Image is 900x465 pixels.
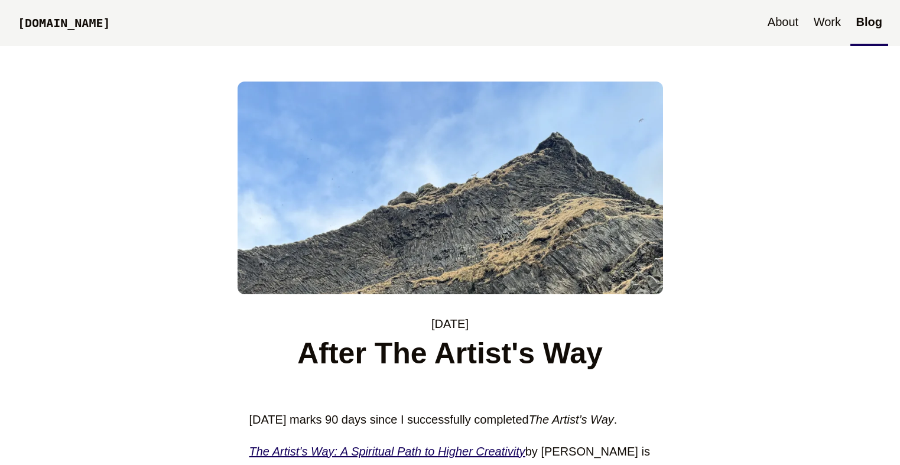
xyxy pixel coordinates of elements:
[12,4,116,44] a: [DOMAIN_NAME]
[249,409,651,430] p: [DATE] marks 90 days since I successfully completed .
[249,336,651,371] h1: After The Artist's Way
[249,445,525,458] a: The Artist’s Way: A Spiritual Path to Higher Creativity
[431,317,469,330] time: [DATE]
[529,413,614,426] em: The Artist’s Way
